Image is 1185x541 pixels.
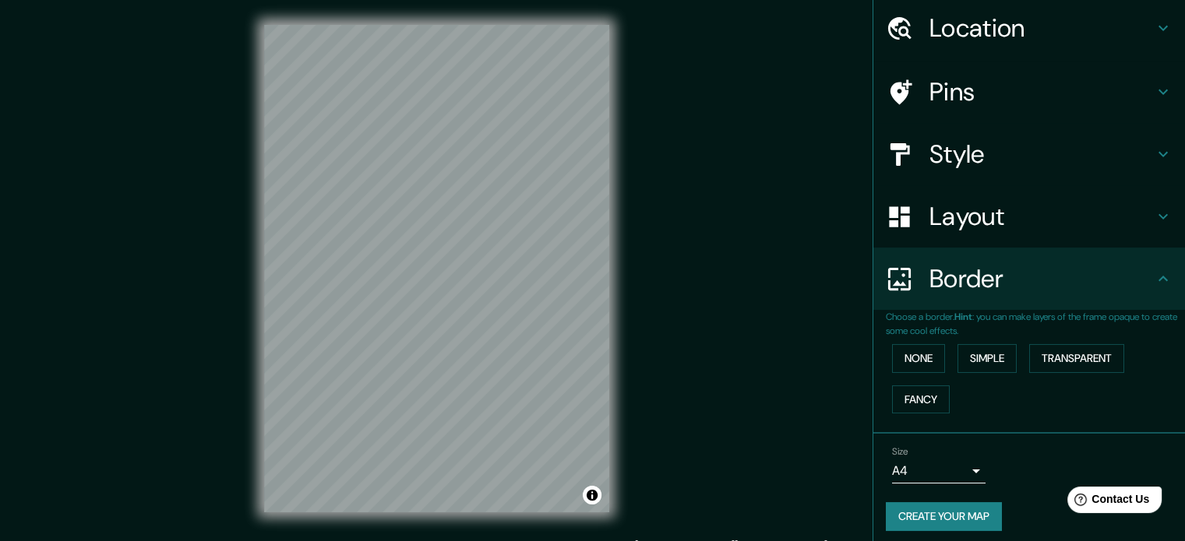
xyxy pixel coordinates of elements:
div: A4 [892,458,986,483]
label: Size [892,445,908,458]
button: Fancy [892,385,950,414]
b: Hint [954,311,972,323]
div: Pins [873,61,1185,123]
canvas: Map [264,25,609,512]
h4: Style [929,139,1154,170]
p: Choose a border. : you can make layers of the frame opaque to create some cool effects. [886,310,1185,338]
div: Layout [873,185,1185,248]
h4: Pins [929,76,1154,107]
div: Border [873,248,1185,310]
button: Simple [958,344,1017,373]
div: Style [873,123,1185,185]
h4: Layout [929,201,1154,232]
button: None [892,344,945,373]
h4: Border [929,263,1154,294]
button: Create your map [886,502,1002,531]
button: Transparent [1029,344,1124,373]
h4: Location [929,12,1154,44]
iframe: Help widget launcher [1046,480,1168,524]
button: Toggle attribution [583,486,601,504]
